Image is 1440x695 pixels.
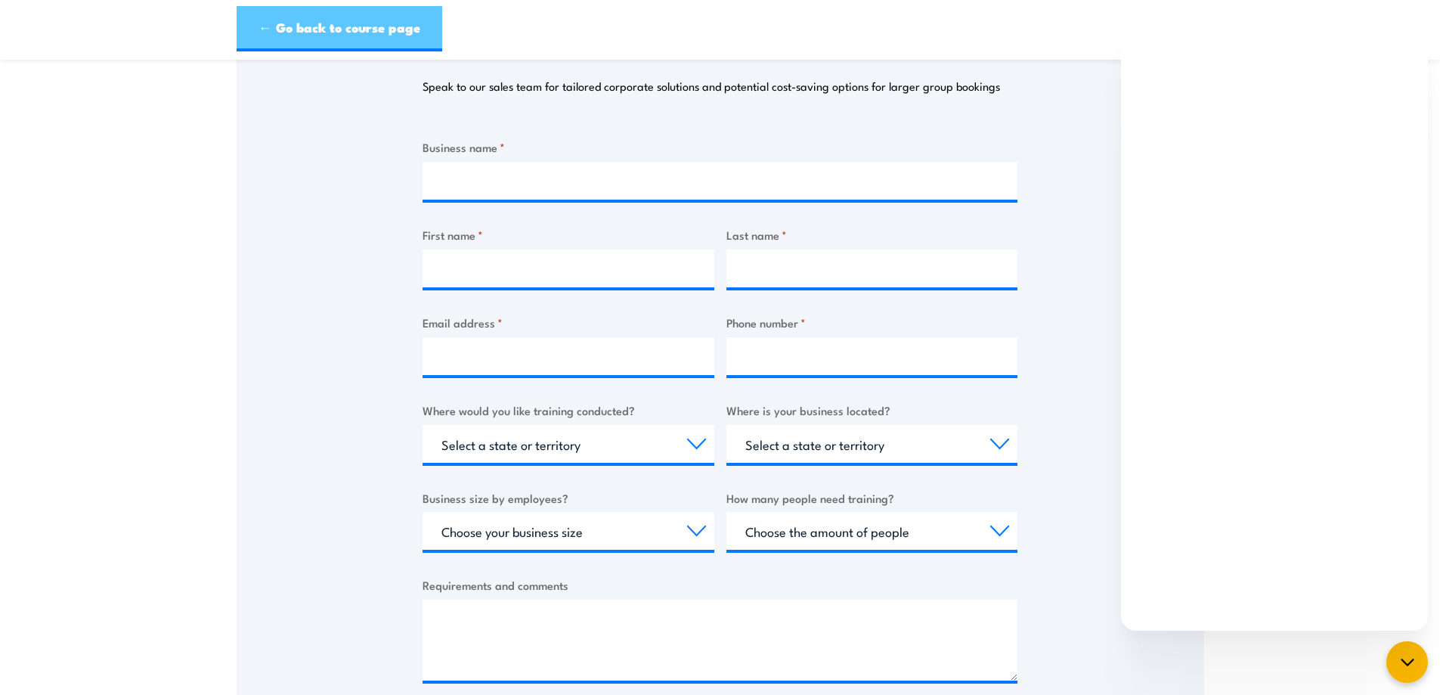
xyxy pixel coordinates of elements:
[726,226,1018,244] label: Last name
[423,576,1017,594] label: Requirements and comments
[423,402,714,419] label: Where would you like training conducted?
[423,226,714,244] label: First name
[726,402,1018,419] label: Where is your business located?
[1121,40,1428,631] iframe: Chatbot
[423,79,1000,94] p: Speak to our sales team for tailored corporate solutions and potential cost-saving options for la...
[726,314,1018,331] label: Phone number
[237,6,442,51] a: ← Go back to course page
[423,489,714,507] label: Business size by employees?
[726,489,1018,507] label: How many people need training?
[1386,641,1428,683] button: chat-button
[423,138,1017,156] label: Business name
[423,314,714,331] label: Email address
